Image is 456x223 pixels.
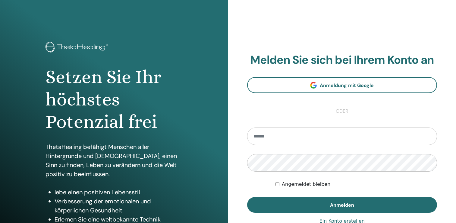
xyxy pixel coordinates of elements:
[247,53,437,67] h2: Melden Sie sich bei Ihrem Konto an
[55,197,182,215] li: Verbesserung der emotionalen und körperlichen Gesundheit
[333,108,351,115] span: oder
[46,66,182,133] h1: Setzen Sie Ihr höchstes Potenzial frei
[55,188,182,197] li: lebe einen positiven Lebensstil
[247,197,437,213] button: Anmelden
[330,202,354,208] span: Anmelden
[320,82,374,89] span: Anmeldung mit Google
[46,142,182,179] p: ThetaHealing befähigt Menschen aller Hintergründe und [DEMOGRAPHIC_DATA], einen Sinn zu finden, L...
[247,77,437,93] a: Anmeldung mit Google
[275,181,437,188] div: Keep me authenticated indefinitely or until I manually logout
[282,181,330,188] label: Angemeldet bleiben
